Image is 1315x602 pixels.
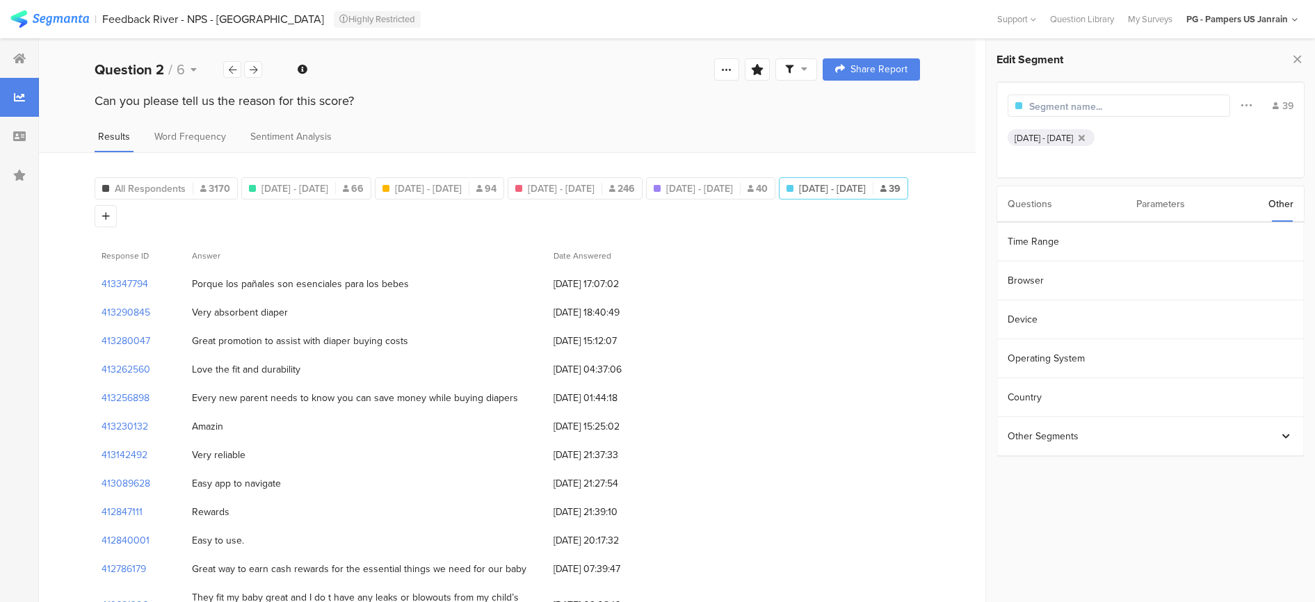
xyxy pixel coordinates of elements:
span: / [168,59,172,80]
span: [DATE] - [DATE] [528,181,595,196]
span: 66 [343,181,364,196]
div: | [95,11,97,27]
section: 413280047 [102,334,150,348]
section: 413089628 [102,476,150,491]
section: Time Range [997,222,1304,261]
div: Porque los pañales son esenciales para los bebes [192,277,409,291]
span: [DATE] - [DATE] [395,181,462,196]
div: Very absorbent diaper [192,305,288,320]
span: Sentiment Analysis [250,129,332,144]
section: 413142492 [102,448,147,462]
span: [DATE] 07:39:47 [554,562,665,576]
div: Great way to earn cash rewards for the essential things we need for our baby [192,562,526,576]
div: Questions [1008,186,1052,222]
div: Easy app to navigate [192,476,281,491]
div: 39 [1273,99,1293,113]
div: Feedback River - NPS - [GEOGRAPHIC_DATA] [102,13,324,26]
span: 94 [476,181,497,196]
span: 40 [748,181,768,196]
section: Operating System [997,339,1304,378]
section: 413262560 [102,362,150,377]
span: 6 [177,59,185,80]
div: Parameters [1136,186,1185,222]
span: 246 [609,181,635,196]
section: 412840001 [102,533,150,548]
span: [DATE] 15:12:07 [554,334,665,348]
div: [DATE] - [DATE] [1015,131,1073,145]
span: [DATE] 18:40:49 [554,305,665,320]
span: 3170 [200,181,230,196]
section: Country [997,378,1304,417]
span: [DATE] 15:25:02 [554,419,665,434]
span: [DATE] - [DATE] [261,181,328,196]
div: Other [1268,186,1293,222]
section: 413256898 [102,391,150,405]
span: [DATE] 20:17:32 [554,533,665,548]
div: Can you please tell us the reason for this score? [95,92,920,110]
span: [DATE] - [DATE] [666,181,733,196]
span: Date Answered [554,250,611,262]
div: Amazin [192,419,223,434]
div: Other Segments [1008,429,1279,444]
span: Results [98,129,130,144]
div: Highly Restricted [334,11,421,28]
section: Device [997,300,1304,339]
span: Response ID [102,250,149,262]
section: 413290845 [102,305,150,320]
b: Question 2 [95,59,164,80]
span: All Respondents [115,181,186,196]
div: Love the fit and durability [192,362,300,377]
section: 413347794 [102,277,148,291]
a: Question Library [1043,13,1121,26]
span: [DATE] 17:07:02 [554,277,665,291]
section: 413230132 [102,419,148,434]
span: [DATE] 21:27:54 [554,476,665,491]
div: Great promotion to assist with diaper buying costs [192,334,408,348]
span: [DATE] 01:44:18 [554,391,665,405]
section: 412786179 [102,562,146,576]
div: Every new parent needs to know you can save money while buying diapers [192,391,518,405]
div: Rewards [192,505,229,519]
span: Answer [192,250,220,262]
div: PG - Pampers US Janrain [1186,13,1288,26]
section: 412847111 [102,505,143,519]
span: [DATE] 21:37:33 [554,448,665,462]
span: 39 [880,181,901,196]
div: Very reliable [192,448,245,462]
div: Easy to use. [192,533,244,548]
span: [DATE] 21:39:10 [554,505,665,519]
span: Edit Segment [997,51,1063,67]
section: Browser [997,261,1304,300]
span: [DATE] 04:37:06 [554,362,665,377]
a: My Surveys [1121,13,1179,26]
img: segmanta logo [10,10,89,28]
input: Segment name... [1029,99,1150,114]
div: Support [997,8,1036,30]
span: Word Frequency [154,129,226,144]
span: Share Report [850,65,907,74]
span: [DATE] - [DATE] [799,181,866,196]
